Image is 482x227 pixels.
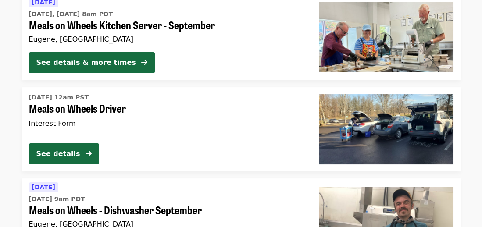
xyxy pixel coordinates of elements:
[29,204,305,216] span: Meals on Wheels - Dishwasher September
[29,19,305,32] span: Meals on Wheels Kitchen Server - September
[29,102,305,115] span: Meals on Wheels Driver
[36,149,80,159] div: See details
[141,58,147,67] i: arrow-right icon
[29,93,89,102] time: [DATE] 12am PST
[29,143,99,164] button: See details
[319,94,453,164] img: Meals on Wheels Driver organized by FOOD For Lane County
[29,52,155,73] button: See details & more times
[29,195,85,204] time: [DATE] 9am PDT
[32,184,55,191] span: [DATE]
[319,2,453,72] img: Meals on Wheels Kitchen Server - September organized by FOOD For Lane County
[29,10,113,19] time: [DATE], [DATE] 8am PDT
[29,35,305,43] div: Eugene, [GEOGRAPHIC_DATA]
[86,149,92,158] i: arrow-right icon
[22,87,461,171] a: See details for "Meals on Wheels Driver"
[36,57,136,68] div: See details & more times
[29,119,76,128] span: Interest Form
